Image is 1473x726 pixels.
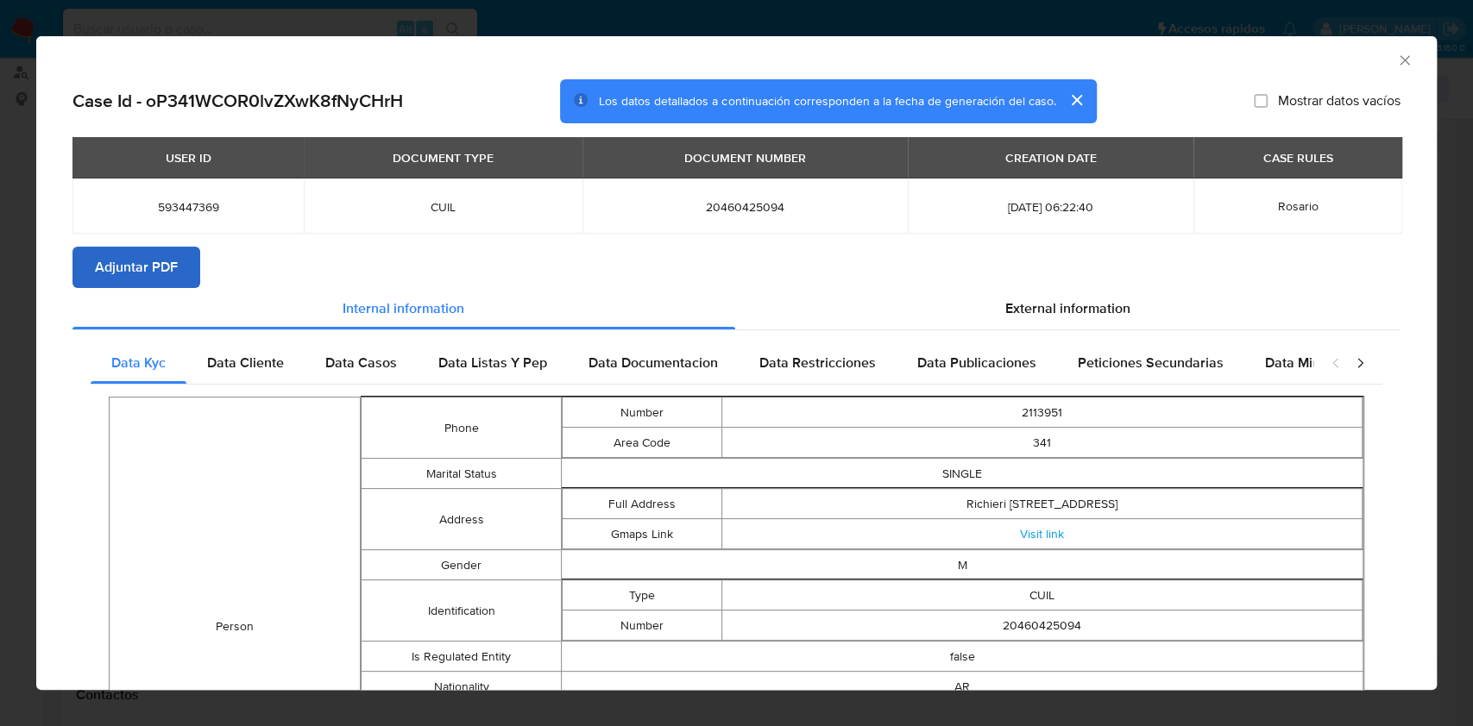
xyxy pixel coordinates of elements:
td: Gender [361,550,561,580]
span: Data Restricciones [759,353,876,372]
td: AR [562,672,1363,702]
div: Detailed internal info [91,342,1313,384]
input: Mostrar datos vacíos [1254,94,1268,108]
a: Visit link [1020,525,1064,542]
td: false [562,642,1363,672]
span: Peticiones Secundarias [1078,353,1224,372]
span: Data Listas Y Pep [438,353,547,372]
td: M [562,550,1363,580]
td: Number [563,610,722,641]
span: Data Casos [325,353,397,372]
div: DOCUMENT TYPE [382,143,504,172]
div: USER ID [155,143,222,172]
span: 20460425094 [603,199,887,215]
td: Full Address [563,489,722,519]
td: 2113951 [722,397,1363,428]
div: CREATION DATE [994,143,1106,172]
span: Data Publicaciones [917,353,1036,372]
span: Data Documentacion [589,353,718,372]
td: Area Code [563,428,722,458]
td: 20460425094 [722,610,1363,641]
td: Phone [361,397,561,459]
td: 341 [722,428,1363,458]
td: Number [563,397,722,428]
td: Nationality [361,672,561,702]
td: Marital Status [361,459,561,489]
span: Los datos detallados a continuación corresponden a la fecha de generación del caso. [599,92,1055,110]
span: Adjuntar PDF [95,248,178,286]
div: Detailed info [72,288,1401,329]
span: External information [1005,298,1130,318]
td: Address [361,489,561,550]
span: Data Cliente [207,353,284,372]
td: Identification [361,580,561,642]
td: Gmaps Link [563,519,722,549]
h2: Case Id - oP341WCOR0lvZXwK8fNyCHrH [72,90,403,112]
button: Adjuntar PDF [72,247,200,288]
div: DOCUMENT NUMBER [674,143,816,172]
div: closure-recommendation-modal [36,36,1437,690]
span: Data Kyc [111,353,166,372]
button: cerrar [1055,79,1097,121]
span: Rosario [1277,197,1318,215]
span: Mostrar datos vacíos [1278,92,1401,110]
span: Data Minoridad [1265,353,1360,372]
div: CASE RULES [1252,143,1343,172]
span: [DATE] 06:22:40 [928,199,1174,215]
td: Is Regulated Entity [361,642,561,672]
td: SINGLE [562,459,1363,489]
span: 593447369 [93,199,283,215]
span: CUIL [324,199,562,215]
button: Cerrar ventana [1396,52,1412,67]
td: CUIL [722,580,1363,610]
span: Internal information [343,298,464,318]
td: Richieri [STREET_ADDRESS] [722,489,1363,519]
td: Type [563,580,722,610]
